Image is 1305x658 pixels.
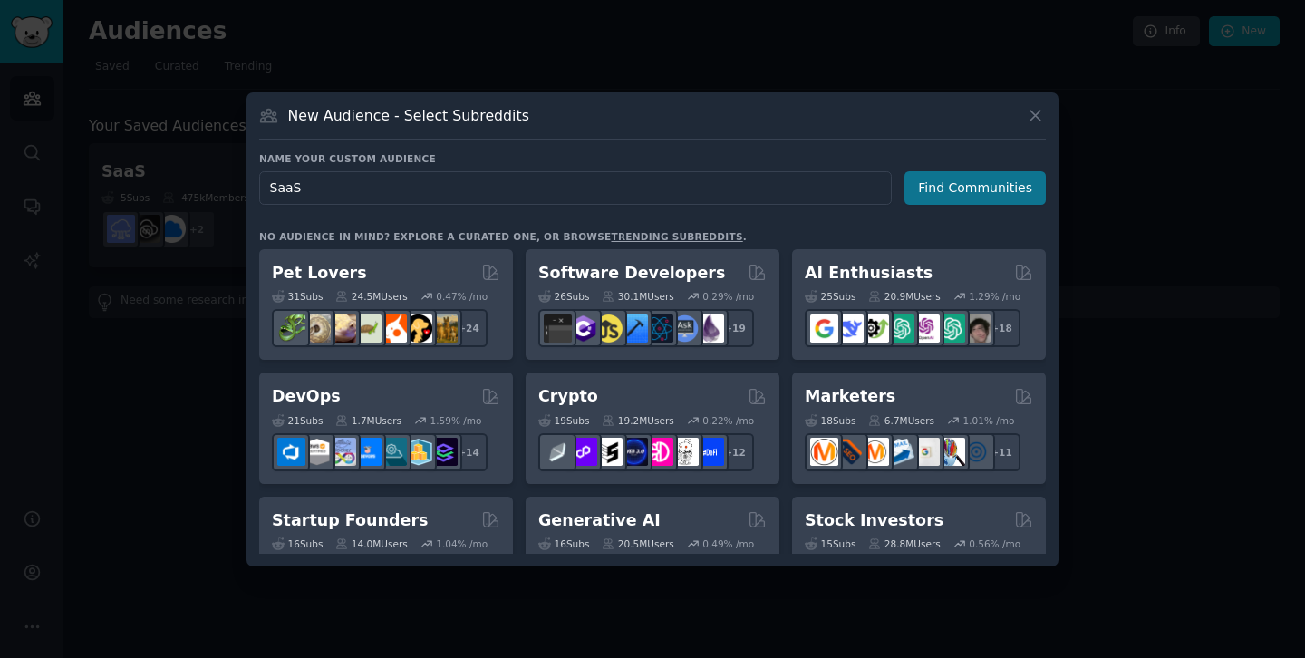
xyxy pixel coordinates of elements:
[259,152,1046,165] h3: Name your custom audience
[962,314,991,343] img: ArtificalIntelligence
[912,314,940,343] img: OpenAIDev
[544,438,572,466] img: ethfinance
[335,414,401,427] div: 1.7M Users
[379,438,407,466] img: platformengineering
[886,438,914,466] img: Emailmarketing
[805,262,933,285] h2: AI Enthusiasts
[272,509,428,532] h2: Startup Founders
[328,314,356,343] img: leopardgeckos
[353,314,382,343] img: turtle
[969,537,1020,550] div: 0.56 % /mo
[696,438,724,466] img: defi_
[602,537,673,550] div: 20.5M Users
[886,314,914,343] img: chatgpt_promptDesign
[436,537,488,550] div: 1.04 % /mo
[602,414,673,427] div: 19.2M Users
[702,414,754,427] div: 0.22 % /mo
[912,438,940,466] img: googleads
[868,414,934,427] div: 6.7M Users
[379,314,407,343] img: cockatiel
[805,414,855,427] div: 18 Sub s
[602,290,673,303] div: 30.1M Users
[404,438,432,466] img: aws_cdk
[430,414,482,427] div: 1.59 % /mo
[671,438,699,466] img: CryptoNews
[288,106,529,125] h3: New Audience - Select Subreddits
[303,438,331,466] img: AWS_Certified_Experts
[716,433,754,471] div: + 12
[805,385,895,408] h2: Marketers
[937,438,965,466] img: MarketingResearch
[449,309,488,347] div: + 24
[810,438,838,466] img: content_marketing
[436,290,488,303] div: 0.47 % /mo
[404,314,432,343] img: PetAdvice
[328,438,356,466] img: Docker_DevOps
[272,290,323,303] div: 31 Sub s
[335,290,407,303] div: 24.5M Users
[962,438,991,466] img: OnlineMarketing
[594,314,623,343] img: learnjavascript
[861,438,889,466] img: AskMarketing
[861,314,889,343] img: AItoolsCatalog
[449,433,488,471] div: + 14
[538,385,598,408] h2: Crypto
[538,290,589,303] div: 26 Sub s
[303,314,331,343] img: ballpython
[696,314,724,343] img: elixir
[805,509,943,532] h2: Stock Investors
[963,414,1015,427] div: 1.01 % /mo
[538,414,589,427] div: 19 Sub s
[544,314,572,343] img: software
[538,262,725,285] h2: Software Developers
[645,314,673,343] img: reactnative
[569,438,597,466] img: 0xPolygon
[620,314,648,343] img: iOSProgramming
[868,290,940,303] div: 20.9M Users
[272,385,341,408] h2: DevOps
[982,433,1020,471] div: + 11
[671,314,699,343] img: AskComputerScience
[272,262,367,285] h2: Pet Lovers
[937,314,965,343] img: chatgpt_prompts_
[645,438,673,466] img: defiblockchain
[272,537,323,550] div: 16 Sub s
[805,290,855,303] div: 25 Sub s
[904,171,1046,205] button: Find Communities
[277,438,305,466] img: azuredevops
[259,230,747,243] div: No audience in mind? Explore a curated one, or browse .
[702,537,754,550] div: 0.49 % /mo
[810,314,838,343] img: GoogleGeminiAI
[335,537,407,550] div: 14.0M Users
[982,309,1020,347] div: + 18
[868,537,940,550] div: 28.8M Users
[277,314,305,343] img: herpetology
[969,290,1020,303] div: 1.29 % /mo
[836,314,864,343] img: DeepSeek
[569,314,597,343] img: csharp
[836,438,864,466] img: bigseo
[538,509,661,532] h2: Generative AI
[594,438,623,466] img: ethstaker
[353,438,382,466] img: DevOpsLinks
[430,438,458,466] img: PlatformEngineers
[716,309,754,347] div: + 19
[620,438,648,466] img: web3
[272,414,323,427] div: 21 Sub s
[611,231,742,242] a: trending subreddits
[805,537,855,550] div: 15 Sub s
[538,537,589,550] div: 16 Sub s
[259,171,892,205] input: Pick a short name, like "Digital Marketers" or "Movie-Goers"
[702,290,754,303] div: 0.29 % /mo
[430,314,458,343] img: dogbreed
